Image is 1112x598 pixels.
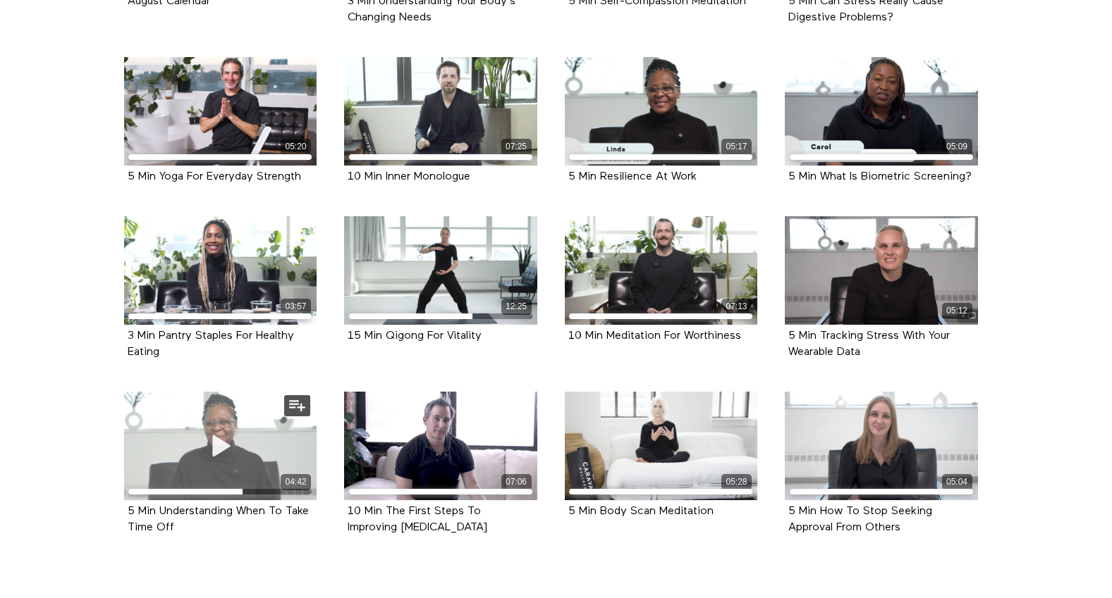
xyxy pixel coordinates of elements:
[788,506,932,533] strong: 5 Min How To Stop Seeking Approval From Others
[721,139,752,155] div: 05:17
[568,171,697,182] a: 5 Min Resilience At Work
[942,474,972,490] div: 05:04
[128,506,309,533] strong: 5 Min Understanding When To Take Time Off
[568,330,741,342] strong: 10 Min Meditation For Worthiness
[785,57,978,166] a: 5 Min What Is Biometric Screening? 05:09
[348,171,470,182] a: 10 Min Inner Monologue
[568,171,697,182] strong: 5 Min Resilience At Work
[942,303,972,319] div: 05:12
[124,392,317,500] a: 5 Min Understanding When To Take Time Off 04:42
[788,506,932,532] a: 5 Min How To Stop Seeking Approval From Others
[785,392,978,500] a: 5 Min How To Stop Seeking Approval From Others 05:04
[348,330,482,342] strong: 15 Min Qigong For Vitality
[788,171,972,182] strong: 5 Min What Is Biometric Screening?
[565,392,758,500] a: 5 Min Body Scan Meditation 05:28
[348,330,482,341] a: 15 Min Qigong For Vitality
[124,216,317,325] a: 3 Min Pantry Staples For Healthy Eating 03:57
[281,139,311,155] div: 05:20
[128,171,301,182] a: 5 Min Yoga For Everyday Strength
[344,216,537,325] a: 15 Min Qigong For Vitality 12:25
[788,330,950,357] a: 5 Min Tracking Stress With Your Wearable Data
[565,216,758,325] a: 10 Min Meditation For Worthiness 07:13
[785,216,978,325] a: 5 Min Tracking Stress With Your Wearable Data 05:12
[721,299,752,315] div: 07:13
[788,171,972,182] a: 5 Min What Is Biometric Screening?
[344,57,537,166] a: 10 Min Inner Monologue 07:25
[124,57,317,166] a: 5 Min Yoga For Everyday Strength 05:20
[281,299,311,315] div: 03:57
[788,330,950,358] strong: 5 Min Tracking Stress With Your Wearable Data
[128,171,301,182] strong: 5 Min Yoga For Everyday Strength
[128,330,294,357] a: 3 Min Pantry Staples For Healthy Eating
[128,330,294,358] strong: 3 Min Pantry Staples For Healthy Eating
[568,506,714,516] a: 5 Min Body Scan Meditation
[565,57,758,166] a: 5 Min Resilience At Work 05:17
[942,139,972,155] div: 05:09
[284,395,310,416] button: Add to my list
[501,299,532,315] div: 12:25
[501,139,532,155] div: 07:25
[568,330,741,341] a: 10 Min Meditation For Worthiness
[721,474,752,490] div: 05:28
[128,506,309,532] a: 5 Min Understanding When To Take Time Off
[348,171,470,182] strong: 10 Min Inner Monologue
[281,474,311,490] div: 04:42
